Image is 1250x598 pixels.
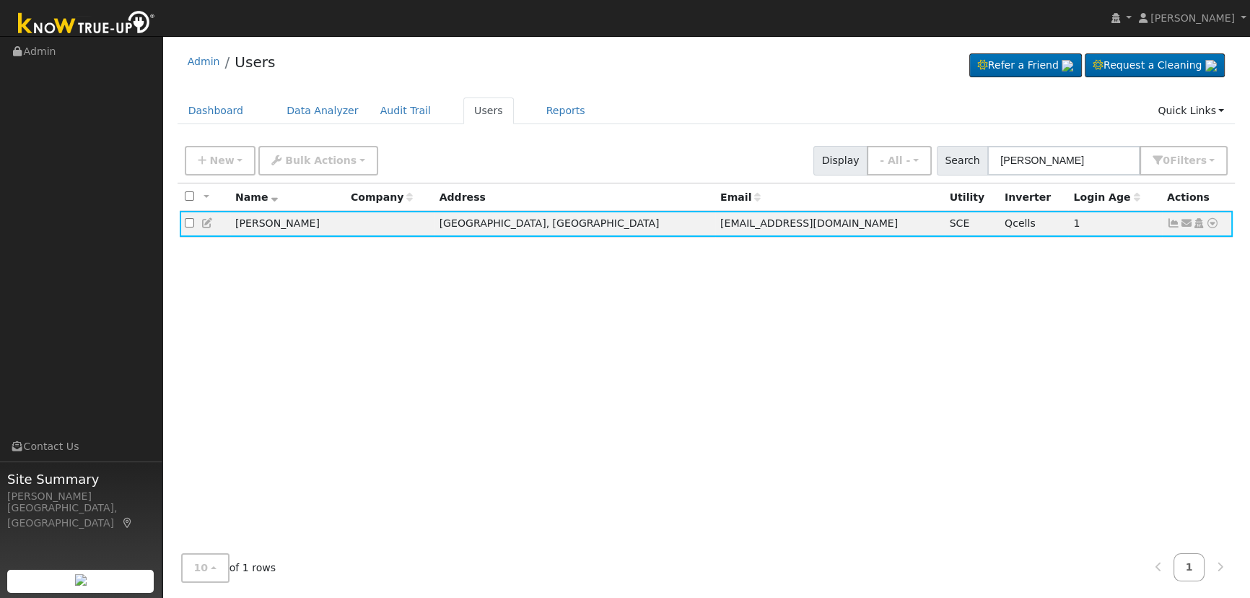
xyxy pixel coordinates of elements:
[188,56,220,67] a: Admin
[950,217,970,229] span: SCE
[1073,191,1140,203] span: Days since last login
[987,146,1140,175] input: Search
[1005,190,1063,205] div: Inverter
[1205,60,1217,71] img: retrieve
[1192,217,1205,229] a: Login As
[370,97,442,124] a: Audit Trail
[285,155,357,166] span: Bulk Actions
[351,191,413,203] span: Company name
[1173,553,1205,581] a: 1
[1167,217,1180,229] a: Show Graph
[7,489,154,504] div: [PERSON_NAME]
[1180,216,1193,231] a: josephhoward7@hotmail.com
[1206,216,1219,231] a: Other actions
[440,190,710,205] div: Address
[813,146,867,175] span: Display
[1062,60,1073,71] img: retrieve
[7,469,154,489] span: Site Summary
[235,53,275,71] a: Users
[1073,217,1080,229] span: 08/24/2025 8:42:47 PM
[1150,12,1235,24] span: [PERSON_NAME]
[194,562,209,573] span: 10
[867,146,932,175] button: - All -
[230,211,346,238] td: [PERSON_NAME]
[463,97,514,124] a: Users
[209,155,234,166] span: New
[235,191,278,203] span: Name
[276,97,370,124] a: Data Analyzer
[1085,53,1225,78] a: Request a Cleaning
[1167,190,1228,205] div: Actions
[536,97,596,124] a: Reports
[720,191,761,203] span: Email
[181,553,276,583] span: of 1 rows
[950,190,995,205] div: Utility
[11,8,162,40] img: Know True-Up
[7,500,154,531] div: [GEOGRAPHIC_DATA], [GEOGRAPHIC_DATA]
[178,97,255,124] a: Dashboard
[969,53,1082,78] a: Refer a Friend
[201,217,214,229] a: Edit User
[720,217,898,229] span: [EMAIL_ADDRESS][DOMAIN_NAME]
[1140,146,1228,175] button: 0Filters
[121,517,134,529] a: Map
[181,553,230,583] button: 10
[258,146,377,175] button: Bulk Actions
[75,574,87,586] img: retrieve
[434,211,715,238] td: [GEOGRAPHIC_DATA], [GEOGRAPHIC_DATA]
[1170,155,1207,166] span: Filter
[937,146,988,175] span: Search
[1005,217,1036,229] span: Qcells
[1147,97,1235,124] a: Quick Links
[1200,155,1206,166] span: s
[185,146,256,175] button: New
